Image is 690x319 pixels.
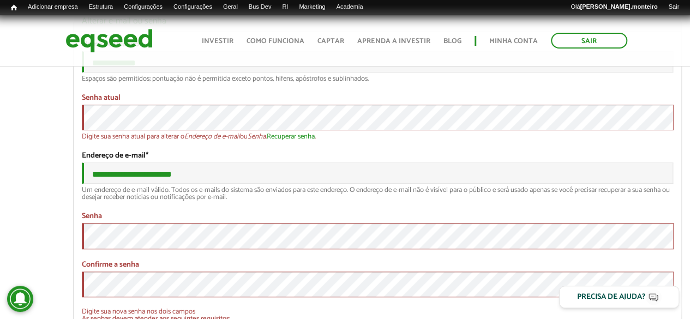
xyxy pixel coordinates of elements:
[551,33,627,49] a: Sair
[267,133,315,140] a: Recuperar senha
[82,152,148,160] label: Endereço de e-mail
[184,131,240,142] em: Endereço de e-mail
[202,38,233,45] a: Investir
[5,3,22,13] a: Início
[580,3,657,10] strong: [PERSON_NAME].monteiro
[247,38,304,45] a: Como funciona
[82,213,102,220] label: Senha
[168,3,218,11] a: Configurações
[565,3,663,11] a: Olá[PERSON_NAME].monteiro
[82,94,121,102] label: Senha atual
[65,26,153,55] img: EqSeed
[11,4,17,11] span: Início
[443,38,461,45] a: Blog
[218,3,243,11] a: Geral
[146,149,148,162] span: Este campo é obrigatório.
[82,186,673,201] div: Um endereço de e-mail válido. Todos os e-mails do sistema são enviados para este endereço. O ende...
[663,3,685,11] a: Sair
[83,3,119,11] a: Estrutura
[277,3,293,11] a: RI
[489,38,538,45] a: Minha conta
[243,3,277,11] a: Bus Dev
[118,3,168,11] a: Configurações
[248,131,266,142] em: Senha
[293,3,331,11] a: Marketing
[331,3,368,11] a: Academia
[82,133,673,140] div: Digite sua senha atual para alterar o ou . .
[22,3,83,11] a: Adicionar empresa
[82,261,139,269] label: Confirme a senha
[317,38,344,45] a: Captar
[357,38,430,45] a: Aprenda a investir
[82,75,673,82] div: Espaços são permitidos; pontuação não é permitida exceto pontos, hifens, apóstrofos e sublinhados.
